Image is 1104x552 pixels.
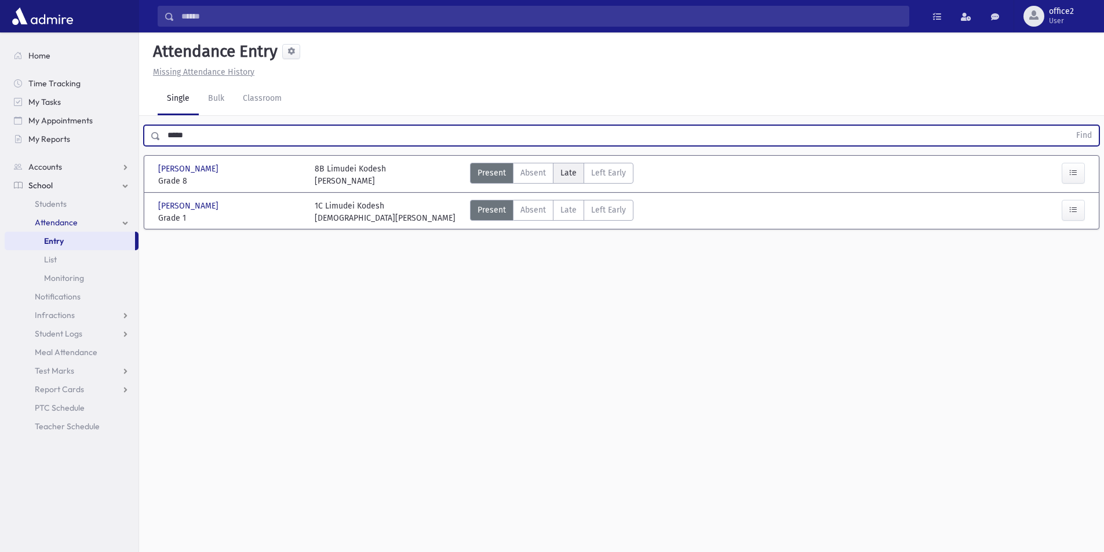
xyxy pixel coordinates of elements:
span: Attendance [35,217,78,228]
button: Find [1069,126,1099,145]
span: User [1049,16,1074,25]
a: School [5,176,139,195]
a: Time Tracking [5,74,139,93]
a: Student Logs [5,324,139,343]
div: AttTypes [470,163,633,187]
a: My Tasks [5,93,139,111]
span: Grade 1 [158,212,303,224]
span: Accounts [28,162,62,172]
span: Present [478,204,506,216]
a: Home [5,46,139,65]
div: AttTypes [470,200,633,224]
span: Student Logs [35,328,82,339]
a: Meal Attendance [5,343,139,361]
span: Entry [44,236,64,246]
a: Notifications [5,287,139,306]
span: Students [35,199,67,209]
span: Left Early [591,204,626,216]
a: Missing Attendance History [148,67,254,77]
span: Late [560,204,577,216]
a: PTC Schedule [5,399,139,417]
span: List [44,254,57,265]
a: Monitoring [5,269,139,287]
input: Search [174,6,909,27]
a: My Reports [5,130,139,148]
span: Report Cards [35,384,84,394]
a: My Appointments [5,111,139,130]
span: Time Tracking [28,78,81,89]
a: Single [158,83,199,115]
span: Grade 8 [158,175,303,187]
a: Bulk [199,83,234,115]
div: 8B Limudei Kodesh [PERSON_NAME] [315,163,386,187]
span: Meal Attendance [35,347,97,357]
a: Students [5,195,139,213]
span: Absent [520,204,546,216]
span: Absent [520,167,546,179]
span: Infractions [35,310,75,320]
div: 1C Limudei Kodesh [DEMOGRAPHIC_DATA][PERSON_NAME] [315,200,456,224]
img: AdmirePro [9,5,76,28]
a: Test Marks [5,361,139,380]
a: Report Cards [5,380,139,399]
span: Monitoring [44,273,84,283]
a: Entry [5,232,135,250]
span: My Tasks [28,97,61,107]
span: [PERSON_NAME] [158,163,221,175]
span: Teacher Schedule [35,421,100,432]
span: office2 [1049,7,1074,16]
span: School [28,180,53,191]
a: Classroom [234,83,291,115]
a: Infractions [5,306,139,324]
span: Left Early [591,167,626,179]
a: Teacher Schedule [5,417,139,436]
span: Present [478,167,506,179]
a: List [5,250,139,269]
span: My Reports [28,134,70,144]
u: Missing Attendance History [153,67,254,77]
a: Attendance [5,213,139,232]
span: Late [560,167,577,179]
span: Notifications [35,291,81,302]
span: Test Marks [35,365,74,376]
span: My Appointments [28,115,93,126]
span: PTC Schedule [35,403,85,413]
h5: Attendance Entry [148,42,278,61]
span: [PERSON_NAME] [158,200,221,212]
span: Home [28,50,50,61]
a: Accounts [5,158,139,176]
